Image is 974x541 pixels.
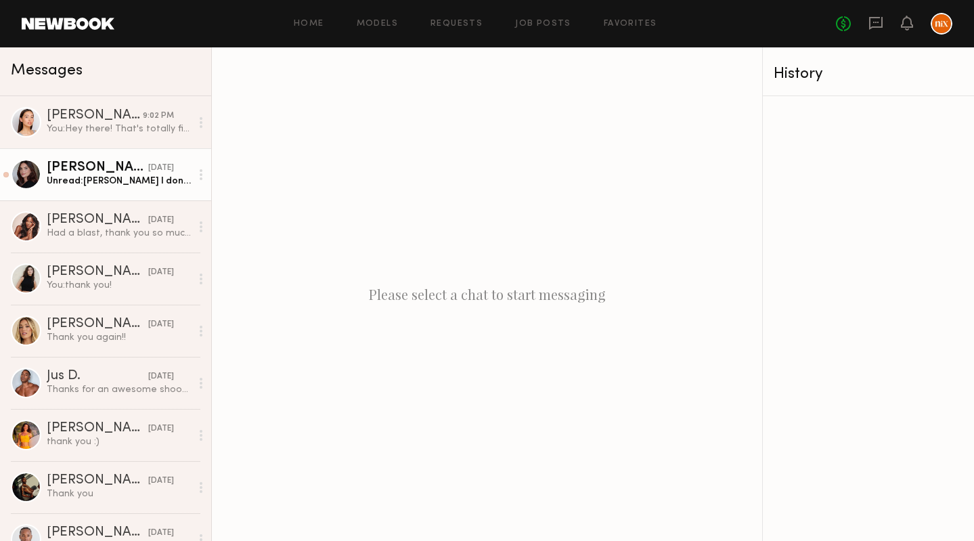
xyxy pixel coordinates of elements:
[47,331,191,344] div: Thank you again!!
[47,370,148,383] div: Jus D.
[294,20,324,28] a: Home
[430,20,483,28] a: Requests
[357,20,398,28] a: Models
[47,422,148,435] div: [PERSON_NAME]
[604,20,657,28] a: Favorites
[47,123,191,135] div: You: Hey there! That's totally fine. If you're able to let me know by [DATE] that would be amazing.
[148,423,174,435] div: [DATE]
[148,370,174,383] div: [DATE]
[774,66,963,82] div: History
[47,383,191,396] div: Thanks for an awesome shoot! Cant wait to make it happen again!
[11,63,83,79] span: Messages
[148,318,174,331] div: [DATE]
[515,20,571,28] a: Job Posts
[47,526,148,540] div: [PERSON_NAME]
[148,214,174,227] div: [DATE]
[212,47,762,541] div: Please select a chat to start messaging
[47,109,143,123] div: [PERSON_NAME]
[47,213,148,227] div: [PERSON_NAME]
[47,318,148,331] div: [PERSON_NAME]
[47,435,191,448] div: thank you :)
[47,279,191,292] div: You: thank you!
[148,266,174,279] div: [DATE]
[47,474,148,488] div: [PERSON_NAME]
[47,175,191,188] div: Unread: [PERSON_NAME] I don’t :( I come up maybe 1-2 times a week but unfortunately no plans till...
[47,265,148,279] div: [PERSON_NAME]
[143,110,174,123] div: 9:02 PM
[148,475,174,488] div: [DATE]
[148,162,174,175] div: [DATE]
[148,527,174,540] div: [DATE]
[47,161,148,175] div: [PERSON_NAME]
[47,488,191,500] div: Thank you
[47,227,191,240] div: Had a blast, thank you so much! I hope to work with you again soon.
